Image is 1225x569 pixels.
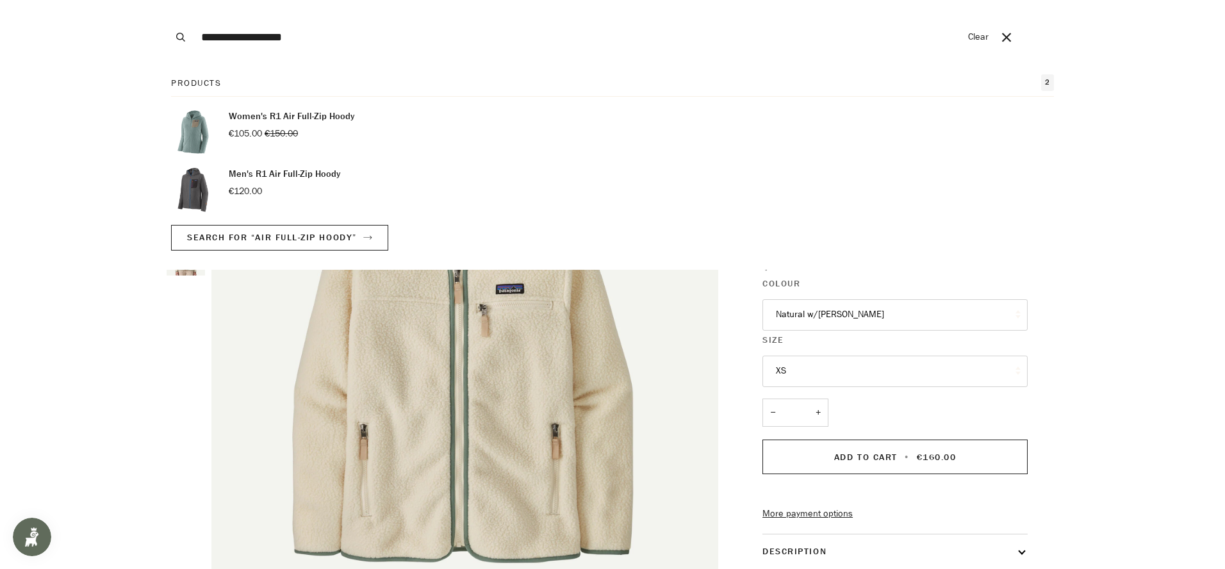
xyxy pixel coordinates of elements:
[171,167,216,212] img: Men's R1 Air Full-Zip Hoody
[229,128,262,140] span: €105.00
[171,110,216,154] img: Women's R1 Air Full-Zip Hoody
[229,167,340,181] p: Men's R1 Air Full-Zip Hoody
[229,185,262,197] span: €120.00
[229,110,354,124] p: Women's R1 Air Full-Zip Hoody
[171,167,1054,212] a: Men's R1 Air Full-Zip Hoody €120.00
[187,231,357,243] span: Search for “Air Full-Zip Hoody”
[13,518,51,556] iframe: Button to open loyalty program pop-up
[265,128,298,140] span: €150.00
[171,74,1054,270] div: Search for “Air Full-Zip Hoody”
[171,110,1054,212] ul: Products
[171,76,221,90] p: Products
[1041,74,1054,91] span: 2
[171,110,1054,154] a: Women's R1 Air Full-Zip Hoody €105.00 €150.00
